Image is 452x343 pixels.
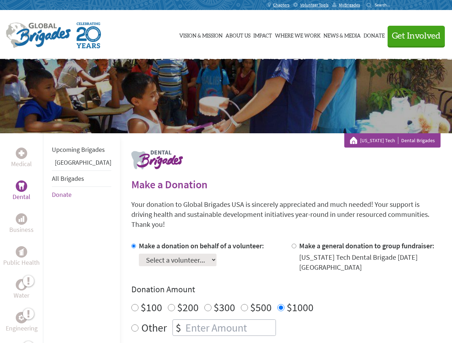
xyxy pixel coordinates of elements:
a: Upcoming Brigades [52,145,105,154]
a: Donate [364,17,385,53]
label: $100 [141,300,162,314]
img: Engineering [19,315,24,320]
span: Chapters [273,2,290,8]
a: EngineeringEngineering [6,312,38,333]
h2: Make a Donation [131,178,441,191]
li: Upcoming Brigades [52,142,111,158]
label: Other [141,319,167,336]
div: Engineering [16,312,27,323]
span: Volunteer Tools [300,2,329,8]
label: $500 [250,300,272,314]
img: Business [19,216,24,222]
div: Medical [16,148,27,159]
a: News & Media [324,17,361,53]
img: Medical [19,150,24,156]
img: Water [19,280,24,289]
a: BusinessBusiness [9,213,34,235]
label: $300 [214,300,235,314]
img: Public Health [19,248,24,255]
div: Dental Brigades [350,137,435,144]
label: $200 [177,300,199,314]
p: Business [9,225,34,235]
span: Get Involved [392,32,441,40]
label: Make a donation on behalf of a volunteer: [139,241,264,250]
li: All Brigades [52,170,111,187]
p: Your donation to Global Brigades USA is sincerely appreciated and much needed! Your support is dr... [131,199,441,229]
a: All Brigades [52,174,84,183]
p: Engineering [6,323,38,333]
span: MyBrigades [339,2,360,8]
p: Water [14,290,29,300]
a: Impact [253,17,272,53]
h4: Donation Amount [131,284,441,295]
div: [US_STATE] Tech Dental Brigade [DATE] [GEOGRAPHIC_DATA] [299,252,441,272]
input: Enter Amount [184,320,276,335]
button: Get Involved [388,26,445,46]
div: $ [173,320,184,335]
img: Global Brigades Logo [6,23,71,48]
a: Where We Work [275,17,321,53]
p: Public Health [3,258,40,268]
p: Dental [13,192,30,202]
img: logo-dental.png [131,150,183,169]
div: Water [16,279,27,290]
p: Medical [11,159,32,169]
label: $1000 [287,300,314,314]
img: Global Brigades Celebrating 20 Years [77,23,101,48]
a: About Us [225,17,251,53]
a: [US_STATE] Tech [360,137,398,144]
div: Public Health [16,246,27,258]
label: Make a general donation to group fundraiser: [299,241,434,250]
a: [GEOGRAPHIC_DATA] [55,158,111,166]
div: Business [16,213,27,225]
a: Public HealthPublic Health [3,246,40,268]
input: Search... [375,2,395,8]
a: Vision & Mission [179,17,223,53]
a: Donate [52,190,72,199]
a: DentalDental [13,180,30,202]
a: MedicalMedical [11,148,32,169]
a: WaterWater [14,279,29,300]
li: Donate [52,187,111,203]
li: Panama [52,158,111,170]
img: Dental [19,183,24,189]
div: Dental [16,180,27,192]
